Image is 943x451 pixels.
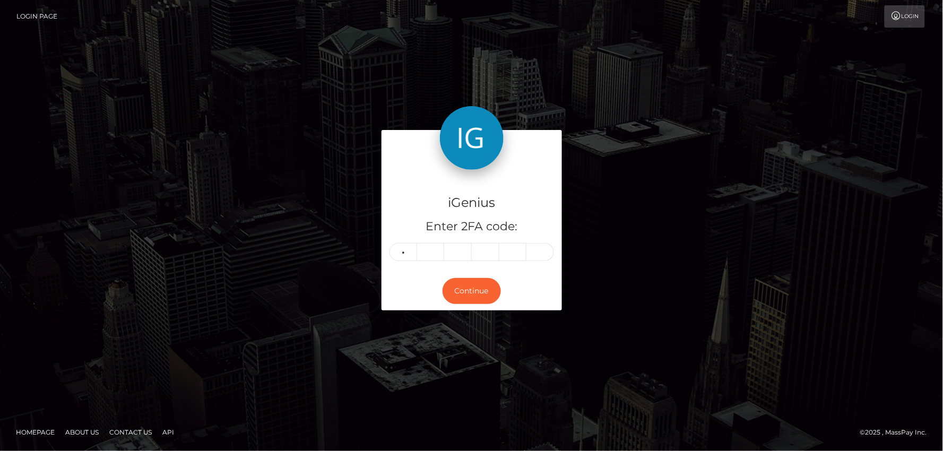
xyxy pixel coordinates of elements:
img: iGenius [440,106,504,170]
h5: Enter 2FA code: [390,219,554,235]
button: Continue [443,278,501,304]
h4: iGenius [390,194,554,212]
a: API [158,424,178,440]
div: © 2025 , MassPay Inc. [860,427,935,438]
a: Login Page [16,5,57,28]
a: Contact Us [105,424,156,440]
a: About Us [61,424,103,440]
a: Homepage [12,424,59,440]
a: Login [885,5,925,28]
